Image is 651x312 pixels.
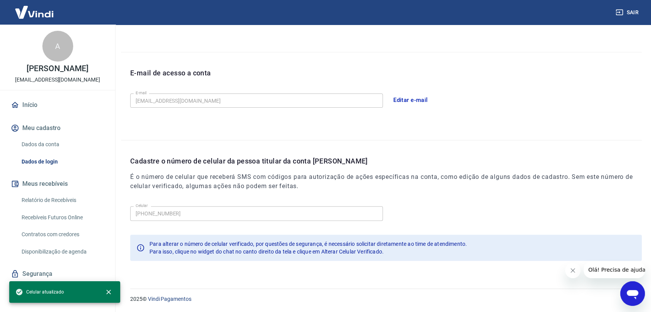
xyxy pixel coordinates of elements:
[148,296,191,302] a: Vindi Pagamentos
[620,281,645,306] iframe: Botão para abrir a janela de mensagens
[130,156,642,166] p: Cadastre o número de celular da pessoa titular da conta [PERSON_NAME]
[18,192,106,208] a: Relatório de Recebíveis
[9,0,59,24] img: Vindi
[9,120,106,137] button: Meu cadastro
[18,244,106,260] a: Disponibilização de agenda
[565,263,581,278] iframe: Fechar mensagem
[149,241,467,247] span: Para alterar o número de celular verificado, por questões de segurança, é necessário solicitar di...
[15,288,64,296] span: Celular atualizado
[9,97,106,113] a: Início
[18,154,106,170] a: Dados de login
[130,68,211,78] p: E-mail de acesso a conta
[27,65,88,73] p: [PERSON_NAME]
[130,172,642,191] h6: É o número de celular que receberá SMS com códigos para autorização de ações específicas na conta...
[149,249,384,255] span: Para isso, clique no widget do chat no canto direito da tela e clique em Alterar Celular Verificado.
[389,92,432,108] button: Editar e-mail
[18,137,106,152] a: Dados da conta
[42,31,73,62] div: A
[15,76,100,84] p: [EMAIL_ADDRESS][DOMAIN_NAME]
[584,261,645,278] iframe: Mensagem da empresa
[9,265,106,282] a: Segurança
[136,90,146,96] label: E-mail
[614,5,642,20] button: Sair
[130,295,633,303] p: 2025 ©
[5,5,65,12] span: Olá! Precisa de ajuda?
[9,175,106,192] button: Meus recebíveis
[18,210,106,225] a: Recebíveis Futuros Online
[136,203,148,209] label: Celular
[18,227,106,242] a: Contratos com credores
[100,284,117,300] button: close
